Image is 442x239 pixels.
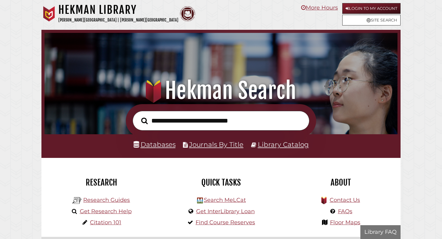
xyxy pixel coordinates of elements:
img: Hekman Library Logo [197,198,203,203]
h1: Hekman Library [58,3,178,17]
p: [PERSON_NAME][GEOGRAPHIC_DATA] | [PERSON_NAME][GEOGRAPHIC_DATA] [58,17,178,24]
a: Library Catalog [258,140,309,148]
img: Calvin University [41,6,57,22]
img: Calvin Theological Seminary [180,6,195,22]
a: Research Guides [83,197,130,203]
a: Get InterLibrary Loan [196,208,255,215]
a: FAQs [338,208,352,215]
a: Get Research Help [80,208,132,215]
a: More Hours [301,4,338,11]
button: Search [138,116,151,126]
a: Site Search [342,15,401,25]
h2: Research [46,177,157,188]
h2: About [285,177,396,188]
img: Hekman Library Logo [72,196,82,205]
a: Citation 101 [90,219,121,226]
a: Journals By Title [189,140,243,148]
a: Login to My Account [342,3,401,14]
a: Floor Maps [330,219,360,226]
a: Databases [134,140,176,148]
a: Find Course Reserves [196,219,255,226]
i: Search [141,117,148,124]
a: Contact Us [330,197,360,203]
h1: Hekman Search [51,77,391,104]
a: Search MeLCat [204,197,246,203]
h2: Quick Tasks [166,177,276,188]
